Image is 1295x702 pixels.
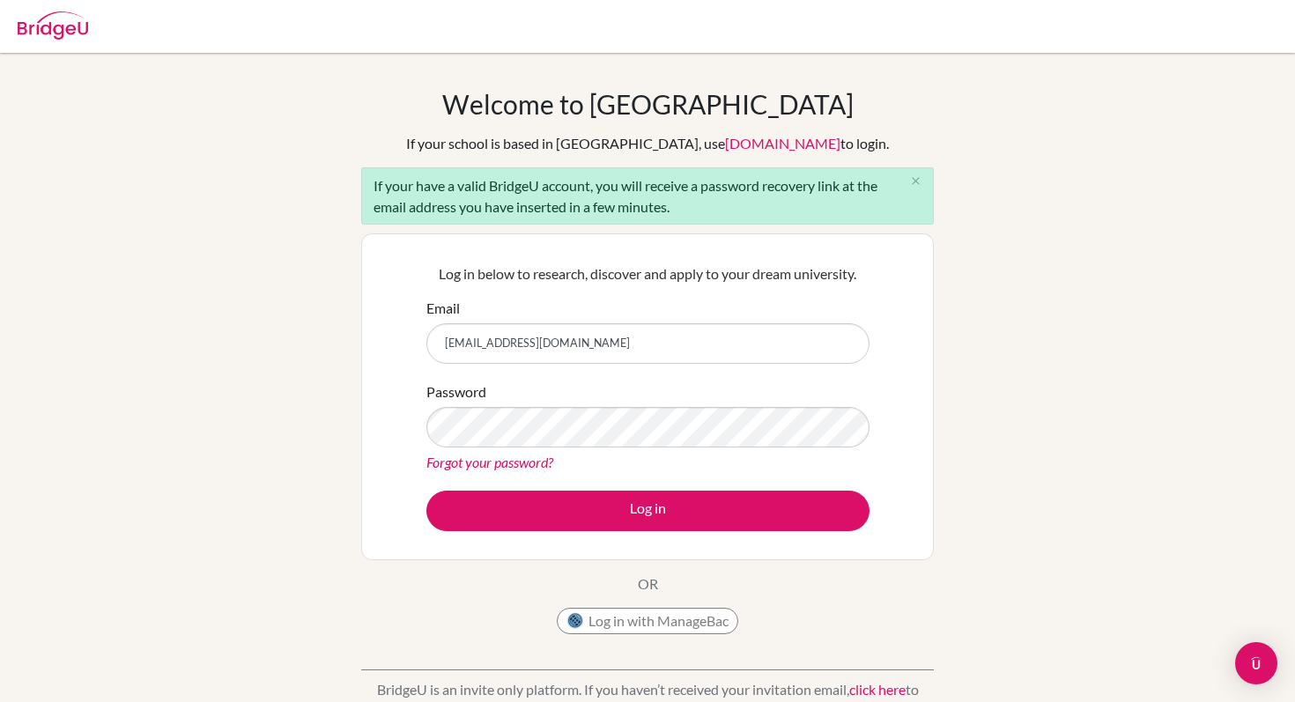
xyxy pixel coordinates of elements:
[361,167,934,225] div: If your have a valid BridgeU account, you will receive a password recovery link at the email addr...
[1235,642,1277,684] div: Open Intercom Messenger
[426,454,553,470] a: Forgot your password?
[426,298,460,319] label: Email
[426,491,869,531] button: Log in
[898,168,933,195] button: Close
[426,381,486,403] label: Password
[557,608,738,634] button: Log in with ManageBac
[18,11,88,40] img: Bridge-U
[442,88,854,120] h1: Welcome to [GEOGRAPHIC_DATA]
[849,681,906,698] a: click here
[725,135,840,151] a: [DOMAIN_NAME]
[909,174,922,188] i: close
[638,573,658,595] p: OR
[406,133,889,154] div: If your school is based in [GEOGRAPHIC_DATA], use to login.
[426,263,869,284] p: Log in below to research, discover and apply to your dream university.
